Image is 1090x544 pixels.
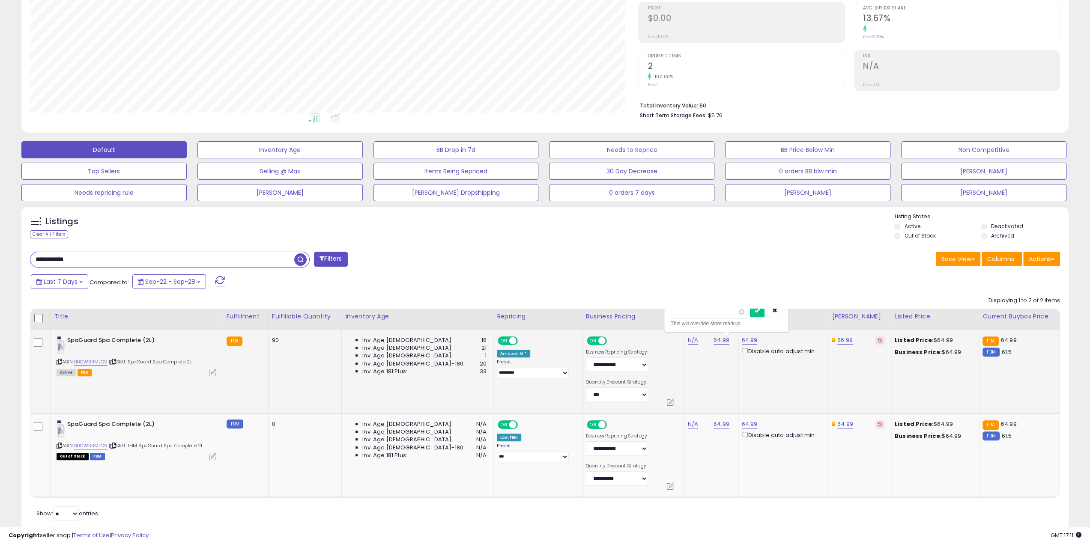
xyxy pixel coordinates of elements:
[586,312,681,321] div: Business Pricing
[30,230,68,238] div: Clear All Filters
[895,348,942,356] b: Business Price:
[1051,531,1081,539] span: 2025-10-6 17:11 GMT
[588,421,598,428] span: ON
[714,336,729,345] a: 64.99
[227,312,265,321] div: Fulfillment
[742,336,758,345] a: 64.99
[988,297,1060,305] div: Displaying 1 to 2 of 2 items
[272,420,335,428] div: 0
[476,428,486,436] span: N/A
[895,420,972,428] div: $64.99
[895,432,942,440] b: Business Price:
[688,420,698,428] a: N/A
[362,436,453,443] span: Inv. Age [DEMOGRAPHIC_DATA]:
[57,420,216,459] div: ASIN:
[21,141,187,158] button: Default
[272,312,338,321] div: Fulfillable Quantity
[606,337,619,345] span: OFF
[901,141,1066,158] button: Non Competitive
[936,252,980,266] button: Save View
[982,420,998,430] small: FBA
[497,443,576,462] div: Preset:
[272,336,335,344] div: 90
[648,82,658,87] small: Prev: 1
[708,111,722,119] span: $5.76
[362,420,453,428] span: Inv. Age [DEMOGRAPHIC_DATA]:
[1001,420,1017,428] span: 64.99
[742,420,758,428] a: 64.99
[895,312,975,321] div: Listed Price
[480,360,487,368] span: 20
[45,216,78,228] h5: Listings
[57,453,89,460] span: All listings that are currently out of stock and unavailable for purchase on Amazon
[982,431,999,440] small: FBM
[480,368,487,375] span: 33
[688,336,698,345] a: N/A
[863,13,1060,25] h2: 13.67%
[476,420,486,428] span: N/A
[227,419,243,428] small: FBM
[586,463,648,469] label: Quantity Discount Strategy:
[987,255,1014,263] span: Columns
[21,184,187,201] button: Needs repricing rule
[837,420,853,428] a: 64.99
[145,277,195,286] span: Sep-22 - Sep-28
[863,34,884,39] small: Prev: 0.00%
[517,337,530,345] span: OFF
[991,223,1023,230] label: Deactivated
[863,61,1060,73] h2: N/A
[832,337,835,343] i: This overrides the store level Dynamic Max Price for this listing
[345,312,490,321] div: Inventory Age
[90,453,105,460] span: FBM
[1002,432,1012,440] span: 61.5
[31,274,88,289] button: Last 7 Days
[648,54,844,59] span: Ordered Items
[1002,348,1012,356] span: 61.5
[894,213,1069,221] p: Listing States:
[197,163,363,180] button: Selling @ Max
[67,420,171,431] b: SpaGuard Spa Complete (2L)
[671,319,782,328] div: This will override store markup
[895,432,972,440] div: $64.99
[991,232,1014,239] label: Archived
[362,360,465,368] span: Inv. Age [DEMOGRAPHIC_DATA]-180:
[895,336,934,344] b: Listed Price:
[648,6,844,11] span: Profit
[67,336,171,347] b: SpaGuard Spa Complete (2L)
[57,336,65,354] img: 31E6f3DRZqL._SL40_.jpg
[73,531,110,539] a: Terms of Use
[476,444,486,452] span: N/A
[57,336,216,375] div: ASIN:
[197,184,363,201] button: [PERSON_NAME]
[901,163,1066,180] button: [PERSON_NAME]
[725,141,890,158] button: BB Price Below Min
[586,349,648,355] label: Business Repricing Strategy:
[904,223,920,230] label: Active
[497,350,530,357] div: Amazon AI *
[36,509,98,517] span: Show: entries
[373,184,539,201] button: [PERSON_NAME] Dropshipping
[863,6,1060,11] span: Avg. Buybox Share
[132,274,206,289] button: Sep-22 - Sep-28
[111,531,149,539] a: Privacy Policy
[742,312,824,321] div: Min Price
[481,344,487,352] span: 21
[648,34,668,39] small: Prev: $0.00
[1001,336,1017,344] span: 64.99
[517,421,530,428] span: OFF
[714,420,729,428] a: 64.99
[362,428,453,436] span: Inv. Age [DEMOGRAPHIC_DATA]:
[9,532,149,540] div: seller snap | |
[314,252,347,267] button: Filters
[197,141,363,158] button: Inventory Age
[90,278,129,286] span: Compared to:
[476,452,486,459] span: N/A
[109,442,203,449] span: | SKU: FBM SpaGuard Spa Complete 2L
[57,369,76,376] span: All listings currently available for purchase on Amazon
[742,430,821,439] div: Disable auto adjust min
[725,163,890,180] button: 0 orders BB blw min
[651,74,673,80] small: 100.00%
[549,141,714,158] button: Needs to Reprice
[227,336,242,346] small: FBA
[78,369,92,376] span: FBA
